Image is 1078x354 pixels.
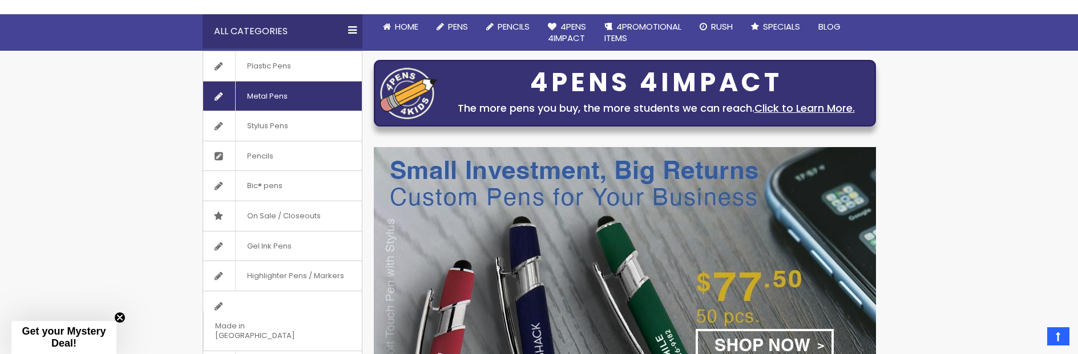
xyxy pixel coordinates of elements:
span: 4PROMOTIONAL ITEMS [604,21,681,44]
a: Rush [691,14,742,39]
a: Specials [742,14,809,39]
a: Plastic Pens [203,51,362,81]
a: 4Pens4impact [539,14,595,51]
a: Pencils [203,141,362,171]
a: Pens [427,14,477,39]
a: Stylus Pens [203,111,362,141]
span: Made in [GEOGRAPHIC_DATA] [203,311,333,351]
a: Pencils [477,14,539,39]
span: Metal Pens [235,82,299,111]
a: Gel Ink Pens [203,231,362,261]
a: Blog [809,14,850,39]
a: Metal Pens [203,82,362,111]
div: 4PENS 4IMPACT [443,71,870,95]
span: Stylus Pens [235,111,300,141]
span: Rush [711,21,733,32]
span: Gel Ink Pens [235,231,303,261]
div: The more pens you buy, the more students we can reach. [443,100,870,116]
span: Plastic Pens [235,51,302,81]
a: On Sale / Closeouts [203,201,362,231]
span: Pencils [235,141,285,171]
a: 4PROMOTIONALITEMS [595,14,691,51]
span: Home [395,21,418,32]
img: four_pen_logo.png [380,67,437,119]
span: Bic® pens [235,171,294,201]
a: Bic® pens [203,171,362,201]
span: Specials [763,21,800,32]
div: Get your Mystery Deal!Close teaser [11,321,116,354]
a: Highlighter Pens / Markers [203,261,362,291]
div: All Categories [203,14,362,48]
span: 4Pens 4impact [548,21,586,44]
a: Click to Learn More. [754,101,855,115]
a: Made in [GEOGRAPHIC_DATA] [203,291,362,351]
span: Highlighter Pens / Markers [235,261,356,291]
span: Blog [818,21,841,32]
span: Pencils [498,21,530,32]
span: Pens [448,21,468,32]
a: Top [1047,327,1069,345]
span: Get your Mystery Deal! [22,325,106,349]
button: Close teaser [114,312,126,323]
a: Home [374,14,427,39]
span: On Sale / Closeouts [235,201,332,231]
